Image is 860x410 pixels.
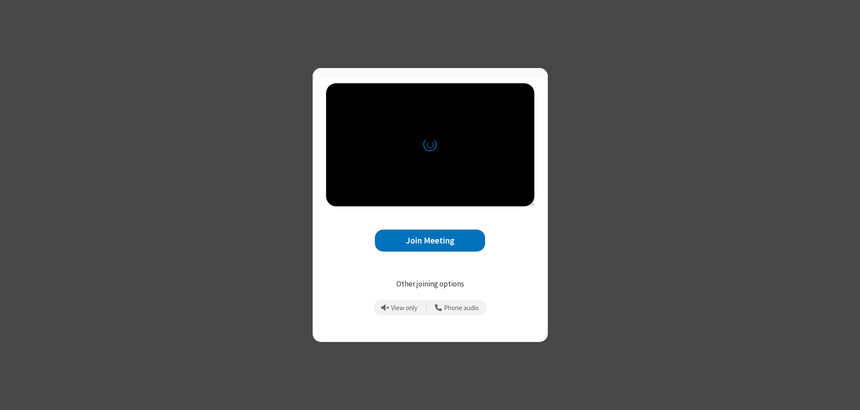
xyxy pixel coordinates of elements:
[378,300,421,315] button: Prevent echo when there is already an active mic and speaker in the room.
[375,230,485,252] button: Join Meeting
[432,300,482,315] button: Use your phone for mic and speaker while you view the meeting on this device.
[426,301,427,314] span: |
[444,304,479,312] span: Phone audio
[326,278,534,290] p: Other joining options
[391,304,417,312] span: View only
